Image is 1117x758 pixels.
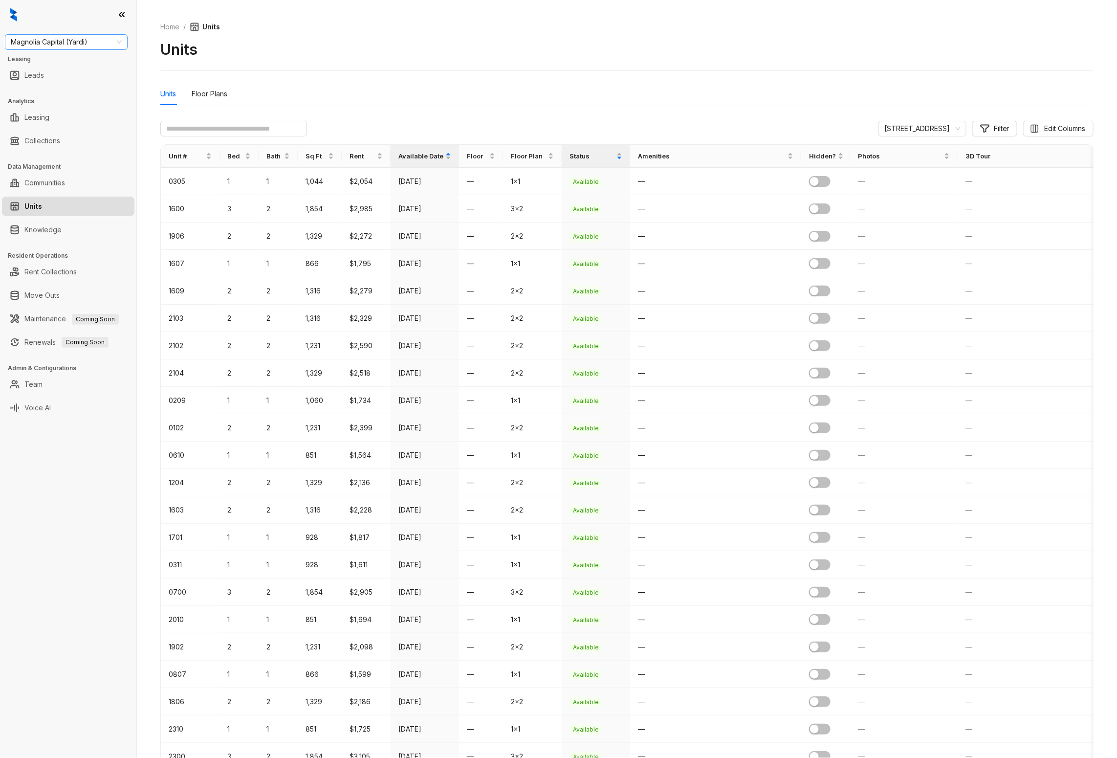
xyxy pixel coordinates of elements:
[161,305,219,332] td: 2103
[161,606,219,633] td: 2010
[298,387,342,414] td: 1,060
[350,151,375,161] span: Rent
[2,333,134,352] li: Renewals
[858,177,865,185] span: —
[569,396,602,406] span: Available
[638,506,645,514] span: —
[259,195,298,223] td: 2
[467,151,487,161] span: Floor
[298,277,342,305] td: 1,316
[511,506,523,514] span: 2x2
[219,496,259,524] td: 2
[219,688,259,715] td: 2
[858,314,865,322] span: —
[391,661,459,688] td: [DATE]
[1023,121,1094,136] button: Edit Columns
[858,204,865,213] span: —
[809,151,836,161] span: Hidden?
[858,341,865,350] span: —
[511,369,523,377] span: 2x2
[219,442,259,469] td: 1
[8,162,136,171] h3: Data Management
[965,451,972,459] span: —
[342,223,391,250] td: $2,272
[24,286,60,305] a: Move Outs
[161,387,219,414] td: 0209
[391,359,459,387] td: [DATE]
[298,332,342,359] td: 1,231
[569,177,602,187] span: Available
[342,387,391,414] td: $1,734
[511,259,520,268] span: 1x1
[62,337,109,348] span: Coming Soon
[259,688,298,715] td: 2
[259,524,298,551] td: 1
[459,277,503,305] td: —
[190,22,220,32] span: Units
[259,606,298,633] td: 1
[569,478,602,488] span: Available
[161,250,219,277] td: 1607
[858,588,865,596] span: —
[391,305,459,332] td: [DATE]
[161,579,219,606] td: 0700
[219,387,259,414] td: 1
[965,259,972,268] span: —
[219,168,259,195] td: 1
[160,89,176,99] div: Units
[459,145,503,168] th: Floor
[638,533,645,541] span: —
[965,588,972,596] span: —
[24,375,43,394] a: Team
[298,661,342,688] td: 866
[638,341,645,350] span: —
[342,579,391,606] td: $2,905
[24,333,109,352] a: RenewalsComing Soon
[342,195,391,223] td: $2,985
[161,223,219,250] td: 1906
[858,670,865,678] span: —
[511,424,523,432] span: 2x2
[161,496,219,524] td: 1603
[259,145,298,168] th: Bath
[2,66,134,85] li: Leads
[298,633,342,661] td: 1,231
[160,40,197,59] h2: Units
[259,332,298,359] td: 2
[219,305,259,332] td: 2
[219,469,259,496] td: 2
[459,579,503,606] td: —
[511,341,523,350] span: 2x2
[459,359,503,387] td: —
[965,615,972,624] span: —
[219,359,259,387] td: 2
[858,478,865,487] span: —
[638,643,645,651] span: —
[569,287,602,296] span: Available
[342,524,391,551] td: $1,817
[503,145,562,168] th: Floor Plan
[259,168,298,195] td: 1
[342,332,391,359] td: $2,590
[638,369,645,377] span: —
[511,204,523,213] span: 3x2
[219,332,259,359] td: 2
[858,369,865,377] span: —
[511,643,523,651] span: 2x2
[24,262,77,282] a: Rent Collections
[878,121,966,136] div: Change Community
[459,524,503,551] td: —
[298,250,342,277] td: 866
[161,359,219,387] td: 2104
[972,121,1017,136] button: Filter
[2,220,134,240] li: Knowledge
[858,451,865,459] span: —
[511,670,520,678] span: 1x1
[227,151,243,161] span: Bed
[298,551,342,579] td: 928
[965,506,972,514] span: —
[459,250,503,277] td: —
[638,232,645,240] span: —
[8,55,136,64] h3: Leasing
[24,66,44,85] a: Leads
